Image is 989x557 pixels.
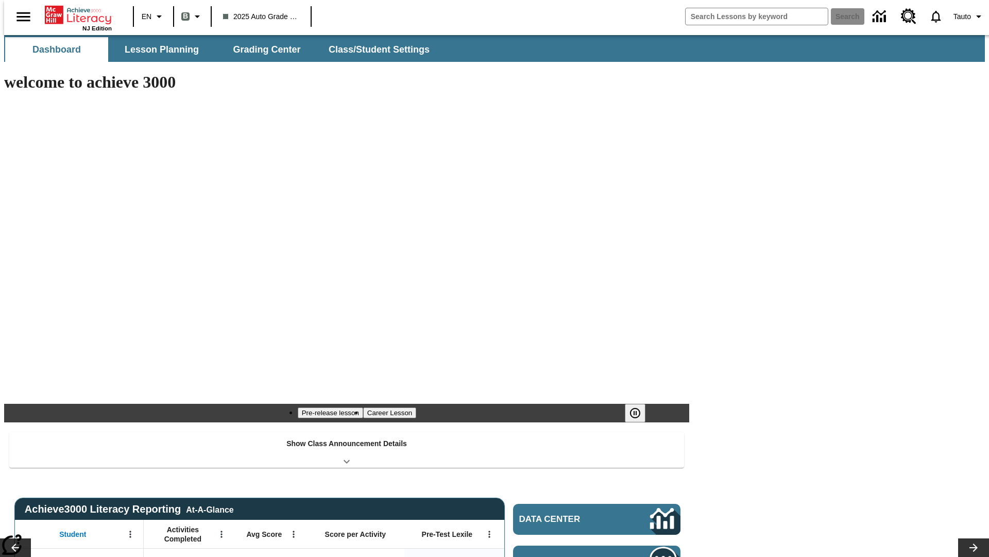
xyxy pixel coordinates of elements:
[625,404,656,422] div: Pause
[325,530,386,539] span: Score per Activity
[286,527,301,542] button: Open Menu
[59,530,86,539] span: Student
[25,503,234,515] span: Achieve3000 Literacy Reporting
[223,11,299,22] span: 2025 Auto Grade 1 B
[246,530,282,539] span: Avg Score
[4,73,689,92] h1: welcome to achieve 3000
[183,10,188,23] span: B
[123,527,138,542] button: Open Menu
[137,7,170,26] button: Language: EN, Select a language
[142,11,151,22] span: EN
[233,44,300,56] span: Grading Center
[513,504,680,535] a: Data Center
[186,503,233,515] div: At-A-Glance
[298,407,363,418] button: Slide 1 Pre-release lesson
[82,25,112,31] span: NJ Edition
[45,4,112,31] div: Home
[8,2,39,32] button: Open side menu
[625,404,645,422] button: Pause
[866,3,895,31] a: Data Center
[4,37,439,62] div: SubNavbar
[329,44,430,56] span: Class/Student Settings
[32,44,81,56] span: Dashboard
[4,35,985,62] div: SubNavbar
[149,525,217,544] span: Activities Completed
[686,8,828,25] input: search field
[286,438,407,449] p: Show Class Announcement Details
[125,44,199,56] span: Lesson Planning
[958,538,989,557] button: Lesson carousel, Next
[923,3,949,30] a: Notifications
[422,530,473,539] span: Pre-Test Lexile
[215,37,318,62] button: Grading Center
[214,527,229,542] button: Open Menu
[110,37,213,62] button: Lesson Planning
[363,407,416,418] button: Slide 2 Career Lesson
[895,3,923,30] a: Resource Center, Will open in new tab
[519,514,616,525] span: Data Center
[45,5,112,25] a: Home
[9,432,684,468] div: Show Class Announcement Details
[482,527,497,542] button: Open Menu
[949,7,989,26] button: Profile/Settings
[177,7,208,26] button: Boost Class color is gray green. Change class color
[320,37,438,62] button: Class/Student Settings
[5,37,108,62] button: Dashboard
[953,11,971,22] span: Tauto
